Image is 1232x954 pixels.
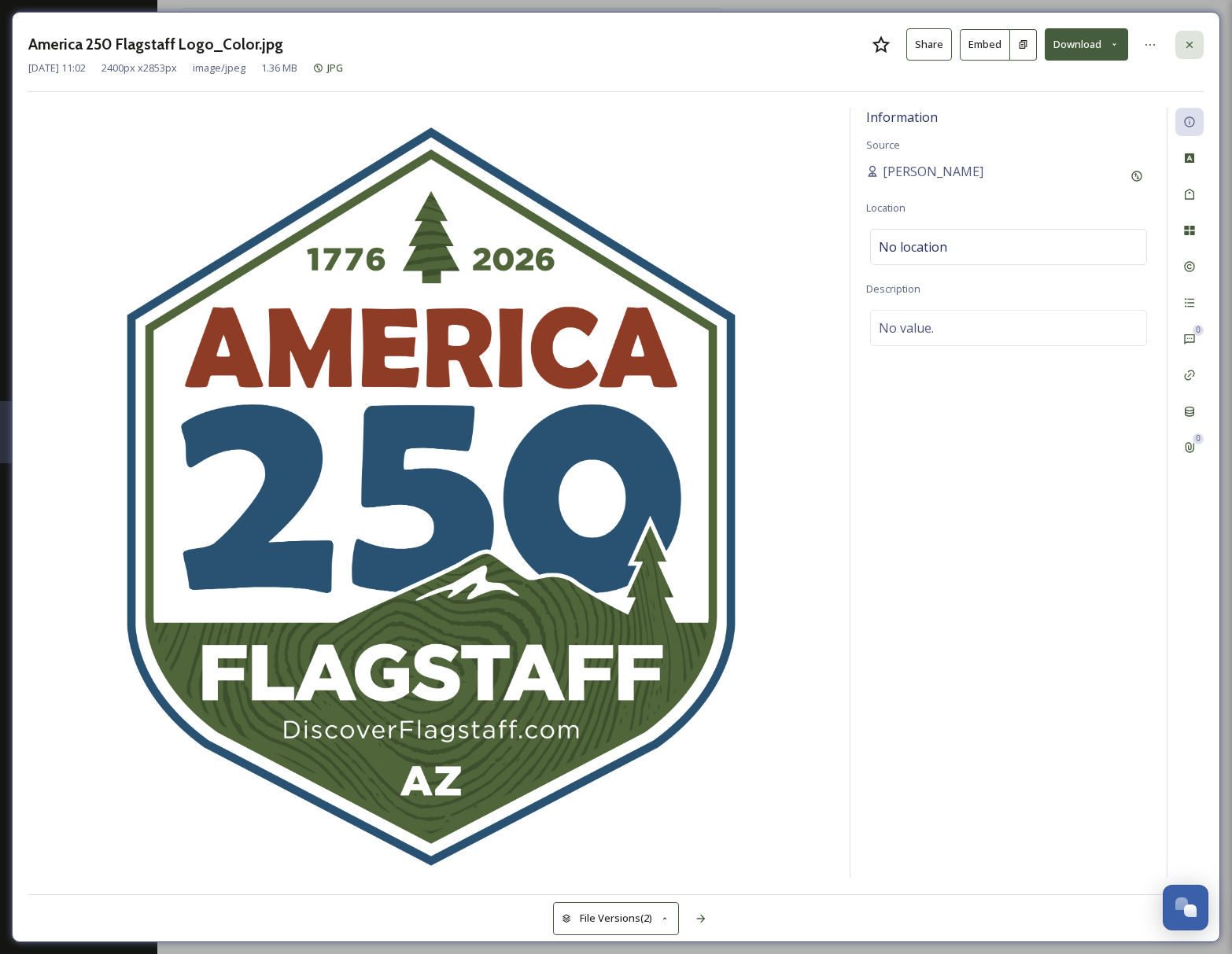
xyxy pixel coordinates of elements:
span: No value. [879,319,934,337]
span: image/jpeg [193,61,245,76]
img: America%20250%20Flagstaff%20Logo_Color.jpg [28,112,834,882]
span: Information [866,109,938,126]
span: 2400 px x 2853 px [101,61,177,76]
span: Description [866,282,920,296]
button: Share [906,28,952,61]
button: File Versions(2) [553,902,679,934]
span: Location [866,201,906,215]
h3: America 250 Flagstaff Logo_Color.jpg [28,33,283,56]
button: Download [1045,28,1128,61]
button: Embed [960,29,1010,61]
button: Open Chat [1163,885,1208,930]
div: 0 [1193,433,1204,444]
span: JPG [327,61,343,75]
span: [DATE] 11:02 [28,61,86,76]
span: No location [879,238,947,256]
div: 0 [1193,325,1204,336]
span: 1.36 MB [261,61,297,76]
span: Source [866,138,900,152]
span: [PERSON_NAME] [883,162,983,181]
